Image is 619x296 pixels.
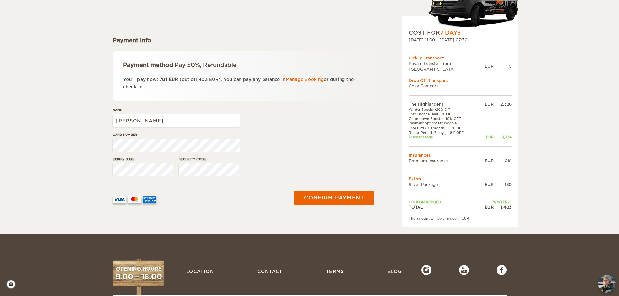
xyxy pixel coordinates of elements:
td: Countdown Booster -10% OFF [409,116,478,121]
span: 1,403 [196,77,208,82]
a: Location [183,265,217,277]
img: Freyja at Cozy Campers [598,275,616,293]
span: 701 [160,77,167,82]
div: EUR [478,135,493,139]
div: The amount will be charged in EUR [409,216,512,221]
td: The Highlander I [409,101,478,107]
span: Pay 50%, Refundable [175,62,237,68]
img: VISA [113,196,126,203]
td: Rental Period (7 days): -8% OFF [409,130,478,135]
td: Discount total [409,135,478,139]
td: Coupon applied [409,200,478,204]
td: Private transfer from [GEOGRAPHIC_DATA] [409,61,485,72]
div: Pickup Transport: [409,55,512,61]
a: Cookie settings [6,280,20,289]
span: EUR [169,77,178,82]
div: 1,403 [494,204,512,210]
div: 130 [494,182,512,187]
div: EUR [478,158,493,163]
div: EUR [478,204,493,210]
p: You'll pay now: (out of ). You can pay any balance in or during the check-in. [123,76,364,91]
a: Blog [384,265,405,277]
label: Name [113,108,240,112]
div: EUR [478,182,493,187]
label: Security code [179,157,239,161]
td: WINTER25 [478,200,511,204]
td: Silver Package [409,182,478,187]
div: 281 [494,158,512,163]
div: EUR [478,101,493,107]
img: AMEX [143,196,156,203]
div: Payment method: [123,61,364,69]
div: Payment info [113,36,374,44]
label: Card number [113,132,240,137]
div: 2,326 [494,101,512,107]
div: COST FOR [409,29,512,37]
div: [DATE] 11:00 - [DATE] 07:30 [409,37,512,43]
td: Last Chance Deal -5% OFF [409,112,478,116]
div: EUR [485,63,494,69]
td: Late Bird (0-1 month): -15% OFF [409,126,478,130]
td: TOTAL [409,204,478,210]
button: Confirm payment [294,191,374,205]
div: 0 [494,63,512,69]
div: Drop Off Transport: [409,78,512,83]
td: Insurances [409,152,512,158]
img: mastercard [128,196,141,203]
td: Winter Special -20% Off [409,107,478,112]
span: EUR [209,77,219,82]
td: Cozy Campers [409,83,512,89]
a: Terms [323,265,347,277]
label: Expiry date [113,157,173,161]
td: Extras [409,176,512,182]
div: -1,334 [494,135,512,139]
td: Payment option: refundable [409,121,478,125]
a: Contact [254,265,286,277]
a: Manage Booking [286,77,324,82]
span: 7 Days [440,30,461,36]
button: chat-button [598,275,616,293]
td: Premium Insurance [409,158,478,163]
